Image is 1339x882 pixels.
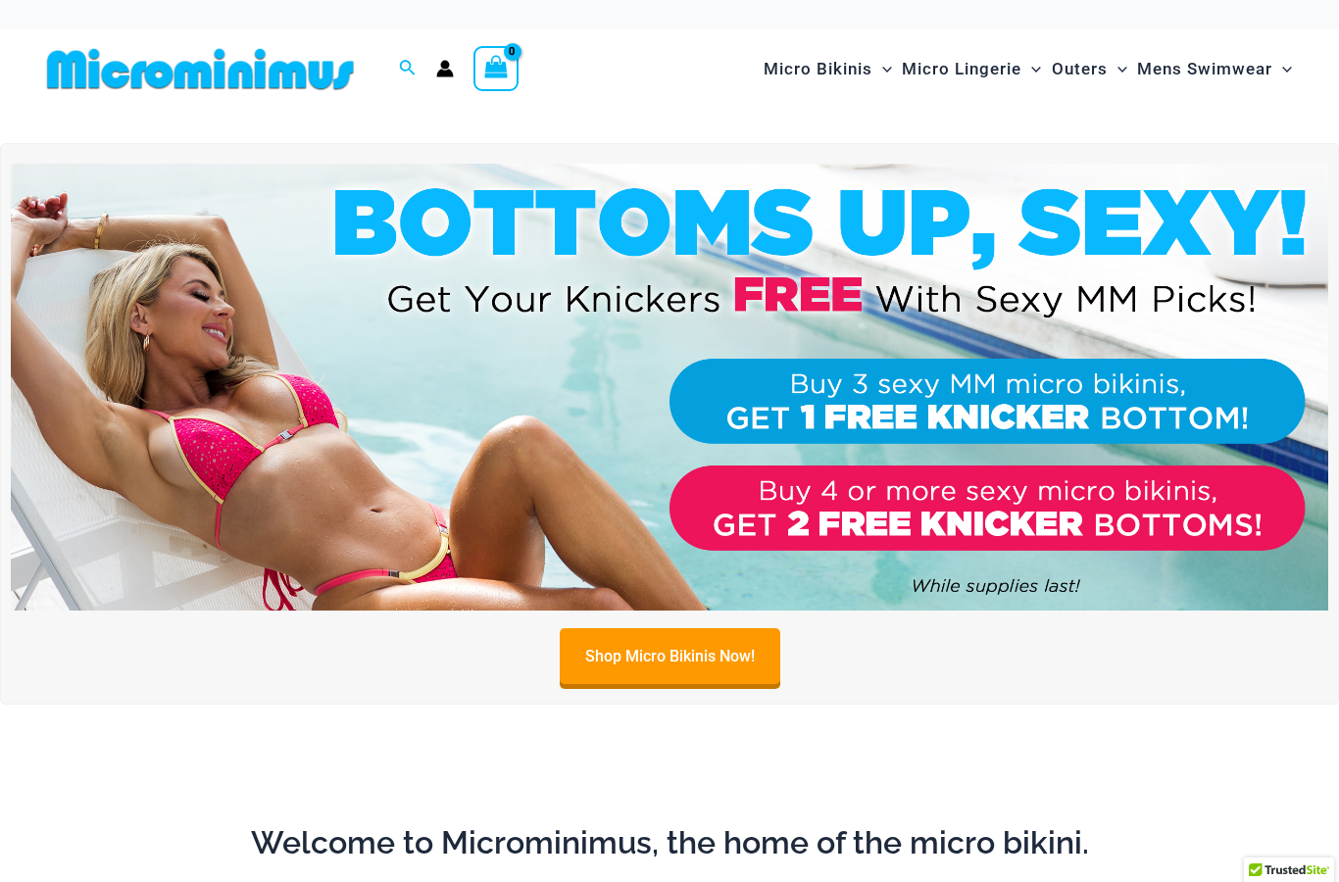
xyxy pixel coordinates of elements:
span: Mens Swimwear [1137,44,1272,94]
span: Micro Bikinis [764,44,872,94]
span: Menu Toggle [1108,44,1127,94]
a: Search icon link [399,57,417,81]
a: Micro BikinisMenu ToggleMenu Toggle [759,39,897,99]
a: Account icon link [436,60,454,77]
span: Menu Toggle [872,44,892,94]
img: MM SHOP LOGO FLAT [39,47,362,91]
a: Shop Micro Bikinis Now! [560,628,780,684]
img: Buy 3 or 4 Bikinis Get Free Knicker Promo [11,164,1328,612]
a: OutersMenu ToggleMenu Toggle [1047,39,1132,99]
span: Micro Lingerie [902,44,1021,94]
nav: Site Navigation [756,36,1300,102]
a: View Shopping Cart, empty [473,46,519,91]
span: Menu Toggle [1021,44,1041,94]
span: Outers [1052,44,1108,94]
a: Micro LingerieMenu ToggleMenu Toggle [897,39,1046,99]
a: Mens SwimwearMenu ToggleMenu Toggle [1132,39,1297,99]
h2: Welcome to Microminimus, the home of the micro bikini. [54,822,1285,863]
span: Menu Toggle [1272,44,1292,94]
